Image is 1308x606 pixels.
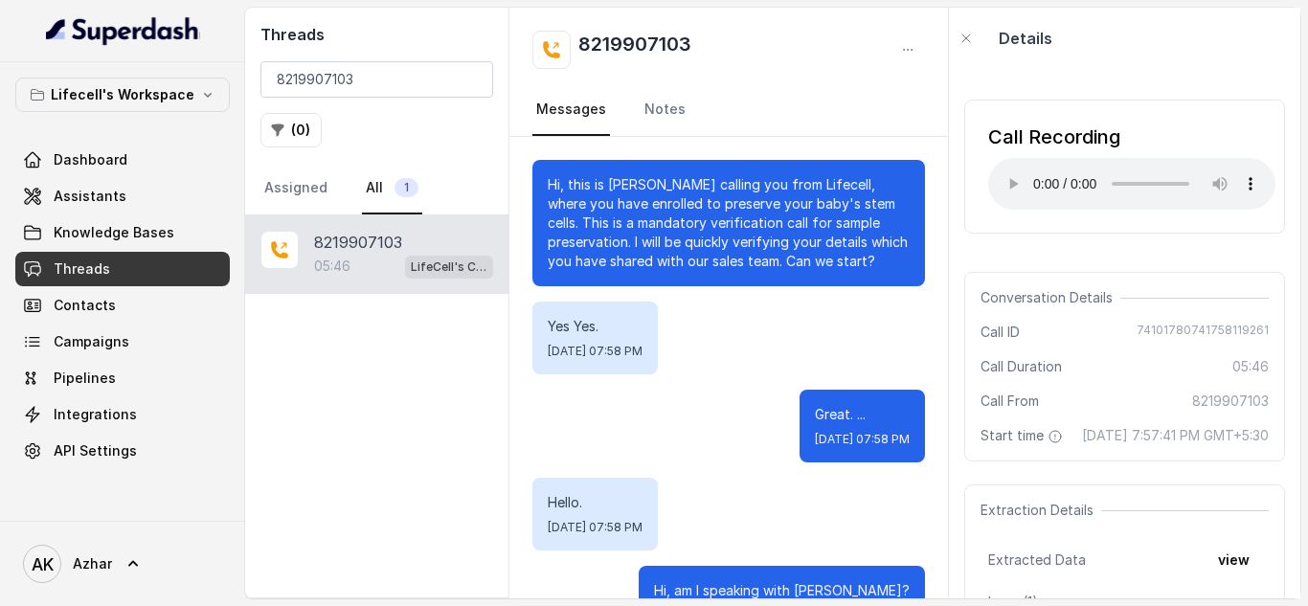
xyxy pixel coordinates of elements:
[260,23,493,46] h2: Threads
[1082,426,1269,445] span: [DATE] 7:57:41 PM GMT+5:30
[999,27,1052,50] p: Details
[981,288,1120,307] span: Conversation Details
[15,179,230,213] a: Assistants
[548,344,643,359] span: [DATE] 07:58 PM
[988,158,1275,210] audio: Your browser does not support the audio element.
[260,163,331,214] a: Assigned
[54,405,137,424] span: Integrations
[981,501,1101,520] span: Extraction Details
[548,520,643,535] span: [DATE] 07:58 PM
[54,369,116,388] span: Pipelines
[988,123,1275,150] div: Call Recording
[641,84,689,136] a: Notes
[314,257,350,276] p: 05:46
[981,426,1067,445] span: Start time
[988,550,1086,570] span: Extracted Data
[654,581,910,600] p: Hi, am I speaking with [PERSON_NAME]?
[1137,323,1269,342] span: 74101780741758119261
[260,113,322,147] button: (0)
[15,325,230,359] a: Campaigns
[578,31,691,69] h2: 8219907103
[15,434,230,468] a: API Settings
[54,441,137,460] span: API Settings
[815,432,910,447] span: [DATE] 07:58 PM
[1192,392,1269,411] span: 8219907103
[54,332,129,351] span: Campaigns
[260,163,493,214] nav: Tabs
[548,175,910,271] p: Hi, this is [PERSON_NAME] calling you from Lifecell, where you have enrolled to preserve your bab...
[15,78,230,112] button: Lifecell's Workspace
[54,187,126,206] span: Assistants
[260,61,493,98] input: Search by Call ID or Phone Number
[981,392,1039,411] span: Call From
[532,84,925,136] nav: Tabs
[395,178,418,197] span: 1
[32,554,54,574] text: AK
[411,258,487,277] p: LifeCell's Call Assistant
[46,15,200,46] img: light.svg
[981,323,1020,342] span: Call ID
[54,223,174,242] span: Knowledge Bases
[15,252,230,286] a: Threads
[1232,357,1269,376] span: 05:46
[362,163,422,214] a: All1
[548,317,643,336] p: Yes Yes.
[815,405,910,424] p: Great. ...
[54,296,116,315] span: Contacts
[532,84,610,136] a: Messages
[314,231,402,254] p: 8219907103
[981,357,1062,376] span: Call Duration
[51,83,194,106] p: Lifecell's Workspace
[15,288,230,323] a: Contacts
[54,259,110,279] span: Threads
[15,215,230,250] a: Knowledge Bases
[15,361,230,395] a: Pipelines
[15,397,230,432] a: Integrations
[73,554,112,573] span: Azhar
[548,493,643,512] p: Hello.
[54,150,127,169] span: Dashboard
[15,143,230,177] a: Dashboard
[15,537,230,591] a: Azhar
[1207,543,1261,577] button: view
